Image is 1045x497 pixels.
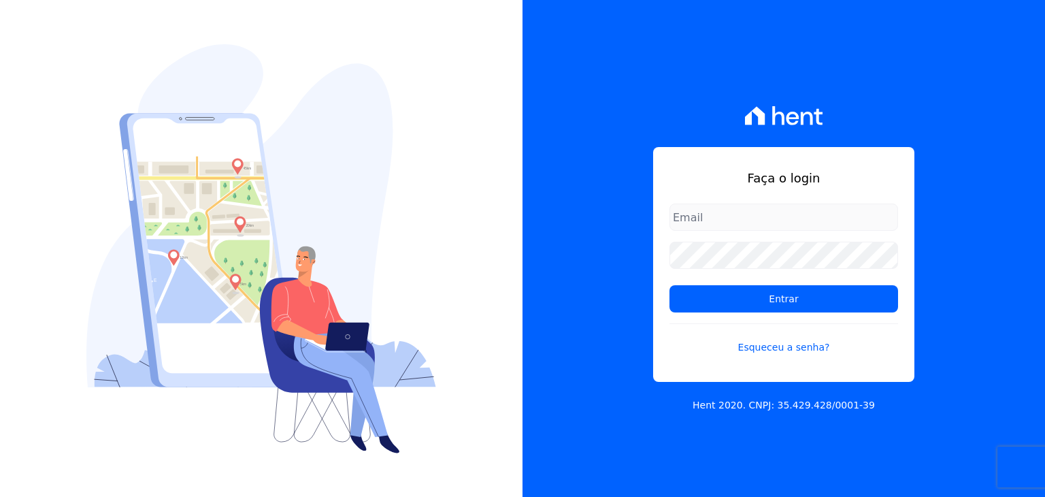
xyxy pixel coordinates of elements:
[669,169,898,187] h1: Faça o login
[669,285,898,312] input: Entrar
[693,398,875,413] p: Hent 2020. CNPJ: 35.429.428/0001-39
[669,323,898,355] a: Esqueceu a senha?
[669,204,898,231] input: Email
[86,44,436,453] img: Login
